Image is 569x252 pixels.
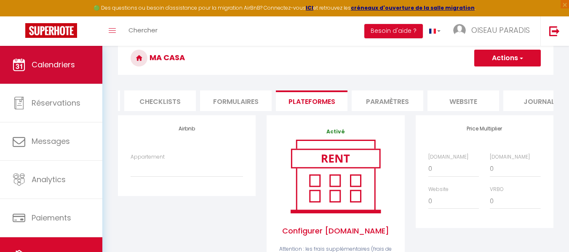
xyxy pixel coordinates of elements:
p: Activé [279,128,392,136]
img: rent.png [282,136,389,217]
button: Besoin d'aide ? [364,24,423,38]
label: [DOMAIN_NAME] [490,153,530,161]
button: Actions [474,50,541,66]
h3: MA CASA [118,41,553,75]
h4: Airbnb [131,126,243,132]
label: Appartement [131,153,165,161]
span: Réservations [32,98,80,108]
label: Website [428,186,449,194]
span: Messages [32,136,70,146]
a: ICI [306,4,313,11]
li: Paramètres [352,90,423,111]
span: Paiements [32,212,71,223]
span: Calendriers [32,59,75,70]
li: Plateformes [276,90,347,111]
span: OISEAU PARADIS [471,25,530,35]
li: Checklists [124,90,196,111]
img: Super Booking [25,23,77,38]
img: ... [453,24,466,37]
span: Chercher [128,26,158,34]
label: [DOMAIN_NAME] [428,153,468,161]
li: website [427,90,499,111]
label: VRBO [490,186,504,194]
a: ... OISEAU PARADIS [447,16,540,46]
span: Analytics [32,174,66,185]
button: Ouvrir le widget de chat LiveChat [7,3,32,29]
h4: Price Multiplier [428,126,541,132]
a: créneaux d'ouverture de la salle migration [351,4,475,11]
span: Configurer [DOMAIN_NAME] [279,217,392,245]
img: logout [549,26,560,36]
li: Formulaires [200,90,272,111]
a: Chercher [122,16,164,46]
